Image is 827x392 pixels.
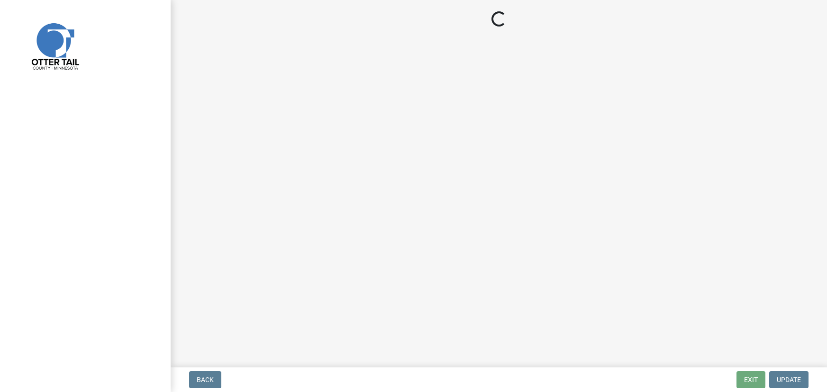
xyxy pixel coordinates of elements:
button: Update [769,371,809,388]
img: Otter Tail County, Minnesota [19,10,90,81]
button: Exit [736,371,765,388]
span: Update [777,376,801,383]
span: Back [197,376,214,383]
button: Back [189,371,221,388]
